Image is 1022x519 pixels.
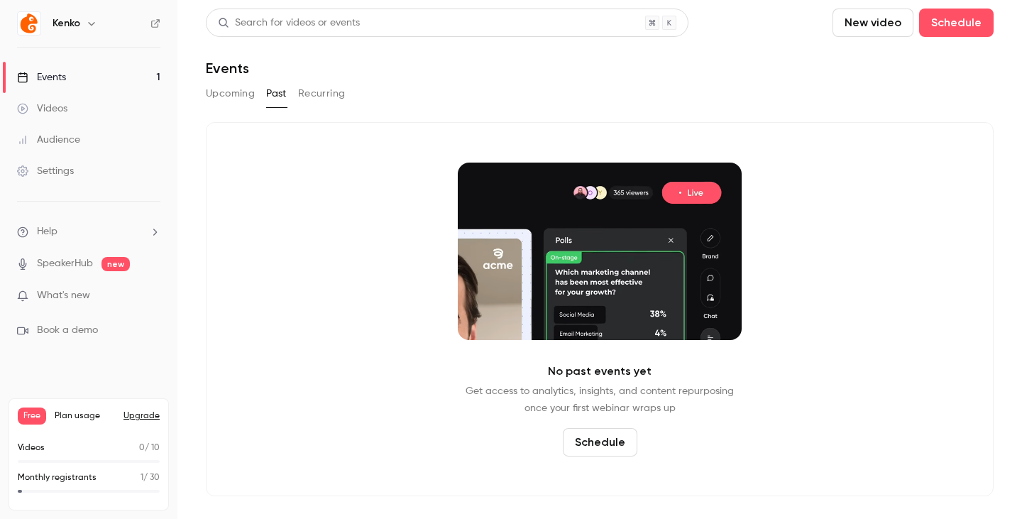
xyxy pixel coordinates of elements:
[139,444,145,452] span: 0
[143,290,160,302] iframe: Noticeable Trigger
[466,383,734,417] p: Get access to analytics, insights, and content repurposing once your first webinar wraps up
[206,60,249,77] h1: Events
[37,323,98,338] span: Book a demo
[919,9,994,37] button: Schedule
[218,16,360,31] div: Search for videos or events
[563,428,637,457] button: Schedule
[548,363,652,380] p: No past events yet
[833,9,913,37] button: New video
[141,471,160,484] p: / 30
[17,102,67,116] div: Videos
[139,442,160,454] p: / 10
[17,133,80,147] div: Audience
[17,164,74,178] div: Settings
[37,256,93,271] a: SpeakerHub
[17,224,160,239] li: help-dropdown-opener
[123,410,160,422] button: Upgrade
[206,82,255,105] button: Upcoming
[298,82,346,105] button: Recurring
[141,474,143,482] span: 1
[37,224,57,239] span: Help
[18,471,97,484] p: Monthly registrants
[18,408,46,425] span: Free
[18,442,45,454] p: Videos
[55,410,115,422] span: Plan usage
[18,12,40,35] img: Kenko
[17,70,66,84] div: Events
[101,257,130,271] span: new
[37,288,90,303] span: What's new
[266,82,287,105] button: Past
[53,16,80,31] h6: Kenko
